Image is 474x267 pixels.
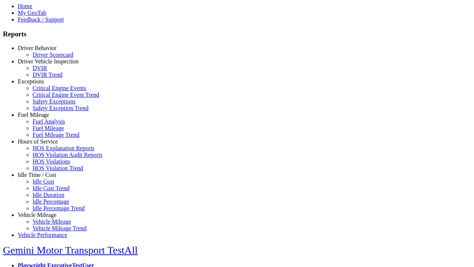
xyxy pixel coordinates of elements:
a: Vehicle Mileage [33,218,71,225]
a: Fuel Mileage [33,125,64,131]
a: Idle Duration [33,192,64,198]
a: HOS Explanation Reports [33,145,94,151]
a: Fuel Mileage [18,112,49,118]
a: Gemini Motor Transport TestAll [3,244,138,256]
a: DVIR [33,65,47,71]
a: HOS Violation Audit Reports [33,152,103,158]
a: Fuel Mileage Trend [33,132,79,138]
h3: Reports [3,30,471,38]
a: Driver Behavior [18,45,56,51]
a: Idle Percentage [33,198,69,205]
a: Critical Engine Events [33,85,86,91]
a: My GeoTab [18,10,46,16]
a: Idle Percentage Trend [33,205,84,211]
a: Home [18,3,32,9]
a: Idle Cost [33,178,54,185]
a: HOS Violation Trend [33,165,83,171]
a: Idle Time / Cost [18,172,56,178]
a: Critical Engine Event Trend [33,92,99,98]
a: Driver Vehicle Inspection [18,58,79,65]
a: Safety Exception Trend [33,105,89,111]
a: Hours of Service [18,138,58,145]
a: Vehicle Mileage Trend [33,225,87,231]
a: Feedback / Support [18,16,64,23]
a: DVIR Trend [33,72,62,78]
a: Fuel Analysis [33,118,65,125]
a: Safety Exceptions [33,98,76,105]
a: Driver Scorecard [33,52,73,58]
a: Idle Cost Trend [33,185,70,191]
a: HOS Violations [33,158,70,165]
a: Exceptions [18,78,44,85]
a: Vehicle Mileage [18,212,56,218]
a: Vehicle Performance [18,232,67,238]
